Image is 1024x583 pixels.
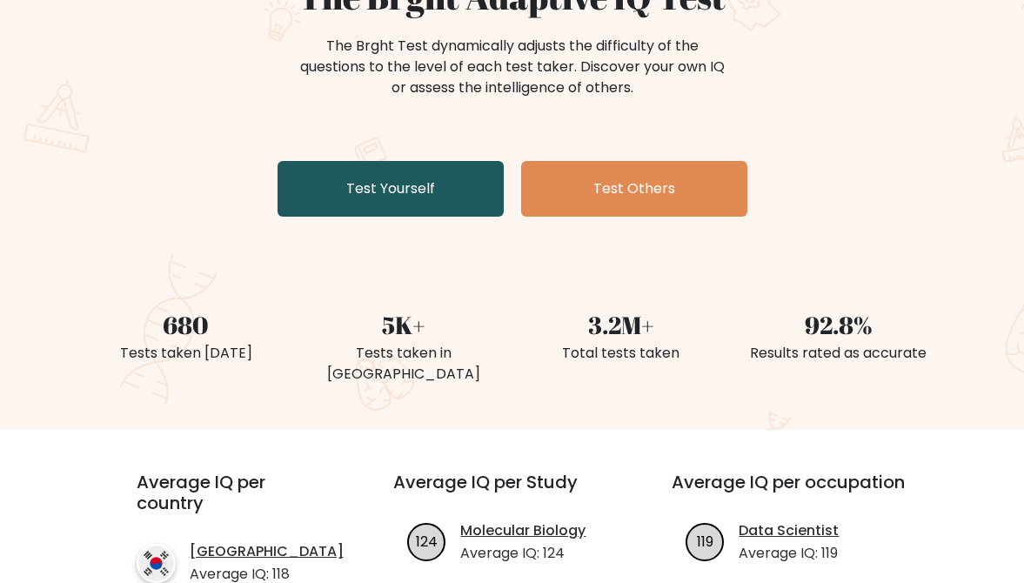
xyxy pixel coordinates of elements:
div: 92.8% [740,307,937,344]
a: Molecular Biology [460,520,586,541]
a: Test Yourself [278,161,504,217]
img: country [137,544,176,583]
text: 119 [697,532,713,552]
div: Total tests taken [523,343,719,364]
div: Tests taken [DATE] [88,343,284,364]
h3: Average IQ per occupation [672,472,908,513]
div: The Brght Test dynamically adjusts the difficulty of the questions to the level of each test take... [295,36,730,98]
p: Average IQ: 119 [739,543,839,564]
a: [GEOGRAPHIC_DATA] [190,541,344,562]
div: Results rated as accurate [740,343,937,364]
p: Average IQ: 124 [460,543,586,564]
text: 124 [416,532,438,552]
div: Tests taken in [GEOGRAPHIC_DATA] [305,343,502,385]
div: 680 [88,307,284,344]
div: 3.2M+ [523,307,719,344]
a: Data Scientist [739,520,839,541]
div: 5K+ [305,307,502,344]
h3: Average IQ per Study [393,472,630,513]
h3: Average IQ per country [137,472,331,534]
a: Test Others [521,161,747,217]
